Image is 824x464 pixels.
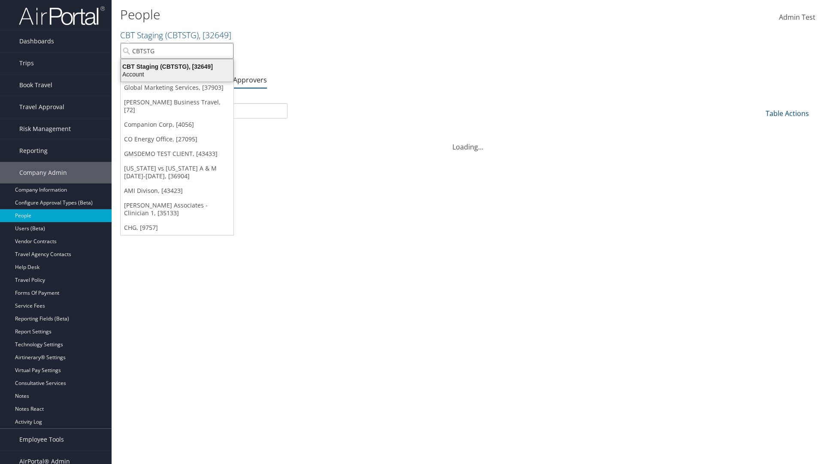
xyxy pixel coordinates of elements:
[19,429,64,450] span: Employee Tools
[121,198,233,220] a: [PERSON_NAME] Associates - Clinician 1, [35133]
[779,4,815,31] a: Admin Test
[121,147,233,161] a: GMSDEMO TEST CLIENT, [43433]
[116,70,238,78] div: Account
[19,118,71,140] span: Risk Management
[116,63,238,70] div: CBT Staging (CBTSTG), [32649]
[121,117,233,132] a: Companion Corp, [4056]
[19,96,64,118] span: Travel Approval
[165,29,199,41] span: ( CBTSTG )
[120,6,584,24] h1: People
[19,140,48,162] span: Reporting
[19,6,105,26] img: airportal-logo.png
[120,131,815,152] div: Loading...
[779,12,815,22] span: Admin Test
[121,95,233,117] a: [PERSON_NAME] Business Travel, [72]
[120,29,231,41] a: CBT Staging
[19,52,34,74] span: Trips
[121,161,233,183] a: [US_STATE] vs [US_STATE] A & M [DATE]-[DATE], [36904]
[19,31,54,52] span: Dashboards
[121,183,233,198] a: AMI Divison, [43423]
[121,80,233,95] a: Global Marketing Services, [37903]
[121,220,233,235] a: CHG, [9757]
[19,162,67,183] span: Company Admin
[766,109,809,118] a: Table Actions
[121,43,233,59] input: Search Accounts
[199,29,231,41] span: , [ 32649 ]
[19,74,52,96] span: Book Travel
[233,75,267,85] a: Approvers
[121,132,233,147] a: CO Energy Office, [27095]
